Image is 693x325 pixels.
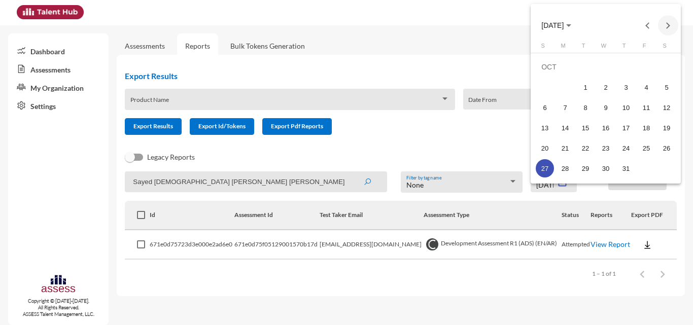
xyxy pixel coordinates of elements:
td: October 30, 2024 [596,158,616,178]
td: October 22, 2024 [575,138,596,158]
td: October 23, 2024 [596,138,616,158]
div: 4 [637,78,655,96]
td: October 10, 2024 [616,97,636,118]
div: 25 [637,139,655,157]
th: Wednesday [596,43,616,53]
th: Friday [636,43,656,53]
td: October 7, 2024 [555,97,575,118]
th: Thursday [616,43,636,53]
div: 14 [556,119,574,137]
td: October 9, 2024 [596,97,616,118]
div: 18 [637,119,655,137]
td: October 17, 2024 [616,118,636,138]
td: October 5, 2024 [656,77,677,97]
div: 27 [536,159,554,177]
div: 9 [597,98,615,117]
div: 5 [657,78,676,96]
span: [DATE] [541,22,564,30]
div: 6 [536,98,554,117]
td: October 11, 2024 [636,97,656,118]
td: October 26, 2024 [656,138,677,158]
th: Saturday [656,43,677,53]
td: October 4, 2024 [636,77,656,97]
div: 10 [617,98,635,117]
td: OCT [535,57,677,77]
th: Monday [555,43,575,53]
div: 17 [617,119,635,137]
td: October 6, 2024 [535,97,555,118]
div: 7 [556,98,574,117]
div: 12 [657,98,676,117]
th: Sunday [535,43,555,53]
div: 31 [617,159,635,177]
td: October 24, 2024 [616,138,636,158]
td: October 15, 2024 [575,118,596,138]
div: 1 [576,78,595,96]
td: October 29, 2024 [575,158,596,178]
div: 28 [556,159,574,177]
div: 16 [597,119,615,137]
div: 29 [576,159,595,177]
div: 24 [617,139,635,157]
div: 26 [657,139,676,157]
div: 11 [637,98,655,117]
td: October 1, 2024 [575,77,596,97]
div: 30 [597,159,615,177]
td: October 25, 2024 [636,138,656,158]
div: 3 [617,78,635,96]
button: Previous month [638,15,658,35]
td: October 20, 2024 [535,138,555,158]
div: 2 [597,78,615,96]
td: October 14, 2024 [555,118,575,138]
th: Tuesday [575,43,596,53]
div: 13 [536,119,554,137]
td: October 2, 2024 [596,77,616,97]
td: October 21, 2024 [555,138,575,158]
td: October 19, 2024 [656,118,677,138]
td: October 28, 2024 [555,158,575,178]
div: 15 [576,119,595,137]
td: October 13, 2024 [535,118,555,138]
div: 23 [597,139,615,157]
div: 21 [556,139,574,157]
div: 8 [576,98,595,117]
td: October 8, 2024 [575,97,596,118]
td: October 12, 2024 [656,97,677,118]
td: October 18, 2024 [636,118,656,138]
div: 19 [657,119,676,137]
button: Choose month and year [533,15,579,35]
td: October 27, 2024 [535,158,555,178]
td: October 16, 2024 [596,118,616,138]
div: 20 [536,139,554,157]
button: Next month [658,15,678,35]
td: October 31, 2024 [616,158,636,178]
td: October 3, 2024 [616,77,636,97]
div: 22 [576,139,595,157]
